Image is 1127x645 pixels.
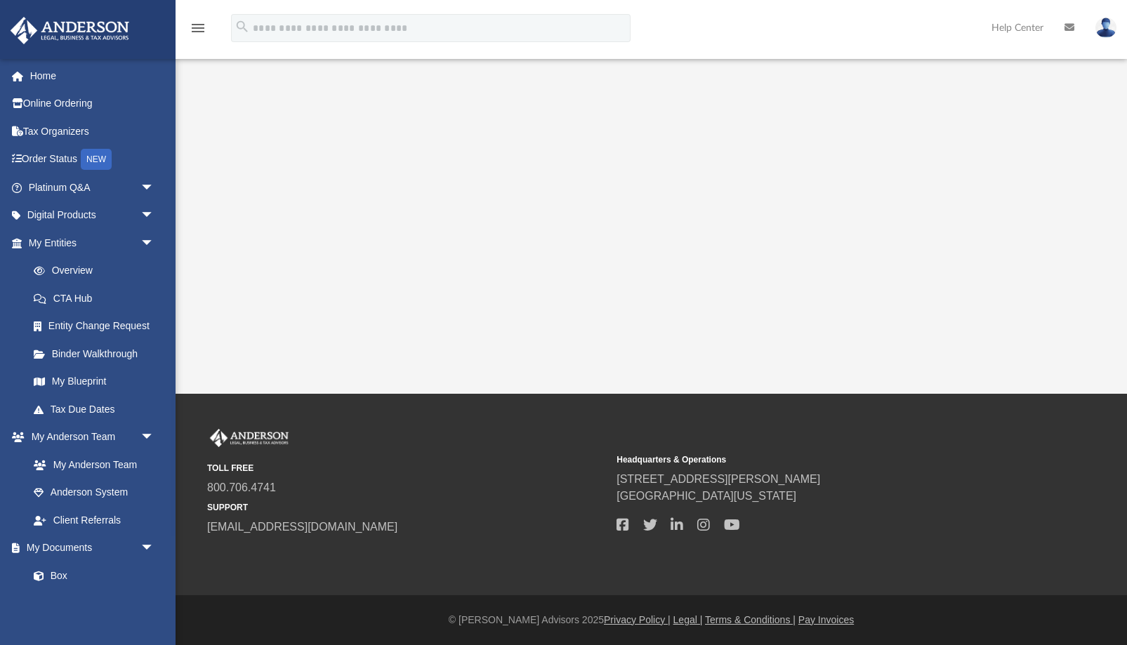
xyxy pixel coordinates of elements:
a: [STREET_ADDRESS][PERSON_NAME] [617,473,820,485]
a: My Documentsarrow_drop_down [10,534,169,562]
a: Overview [20,257,176,285]
small: TOLL FREE [207,462,607,474]
a: Entity Change Request [20,312,176,340]
a: 800.706.4741 [207,481,276,493]
a: Order StatusNEW [10,145,176,174]
span: arrow_drop_down [140,534,169,563]
div: © [PERSON_NAME] Advisors 2025 [176,613,1127,627]
a: Digital Productsarrow_drop_down [10,201,176,230]
i: menu [190,20,206,36]
span: arrow_drop_down [140,229,169,258]
a: My Anderson Team [20,451,162,479]
a: Tax Organizers [10,117,176,145]
a: Tax Due Dates [20,395,176,423]
small: SUPPORT [207,501,607,514]
a: Legal | [673,614,703,625]
a: Pay Invoices [798,614,854,625]
a: menu [190,27,206,36]
a: Platinum Q&Aarrow_drop_down [10,173,176,201]
a: My Anderson Teamarrow_drop_down [10,423,169,451]
img: User Pic [1095,18,1116,38]
a: Binder Walkthrough [20,340,176,368]
a: Meeting Minutes [20,590,169,618]
a: My Entitiesarrow_drop_down [10,229,176,257]
i: search [235,19,250,34]
a: [EMAIL_ADDRESS][DOMAIN_NAME] [207,521,397,533]
a: Online Ordering [10,90,176,118]
span: arrow_drop_down [140,173,169,202]
small: Headquarters & Operations [617,453,1016,466]
a: Privacy Policy | [604,614,671,625]
span: arrow_drop_down [140,201,169,230]
a: Anderson System [20,479,169,507]
span: arrow_drop_down [140,423,169,452]
a: CTA Hub [20,284,176,312]
img: Anderson Advisors Platinum Portal [207,429,291,447]
a: Client Referrals [20,506,169,534]
a: My Blueprint [20,368,169,396]
a: Terms & Conditions | [705,614,796,625]
a: Home [10,62,176,90]
img: Anderson Advisors Platinum Portal [6,17,133,44]
div: NEW [81,149,112,170]
a: Box [20,561,162,590]
a: [GEOGRAPHIC_DATA][US_STATE] [617,490,796,502]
